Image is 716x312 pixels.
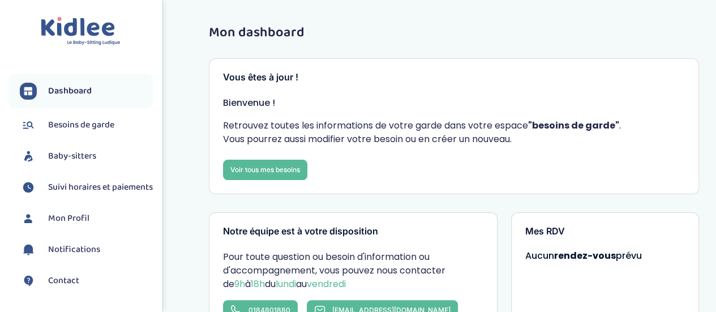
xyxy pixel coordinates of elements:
[251,277,265,290] span: 18h
[234,277,245,290] span: 9h
[209,25,699,40] h1: Mon dashboard
[554,249,616,262] strong: rendez-vous
[525,226,685,237] h3: Mes RDV
[20,117,37,134] img: besoin.svg
[20,241,153,258] a: Notifications
[20,148,153,165] a: Baby-sitters
[307,277,346,290] span: vendredi
[528,119,619,132] strong: "besoins de garde"
[20,210,37,227] img: profil.svg
[20,179,153,196] a: Suivi horaires et paiements
[48,84,92,98] span: Dashboard
[41,17,121,46] img: logo.svg
[223,160,307,180] a: Voir tous mes besoins
[223,226,483,237] h3: Notre équipe est à votre disposition
[223,250,483,291] p: Pour toute question ou besoin d'information ou d'accompagnement, vous pouvez nous contacter de à ...
[223,72,685,83] h3: Vous êtes à jour !
[20,179,37,196] img: suivihoraire.svg
[48,243,100,257] span: Notifications
[20,241,37,258] img: notification.svg
[20,117,153,134] a: Besoins de garde
[48,274,79,288] span: Contact
[20,210,153,227] a: Mon Profil
[48,212,89,225] span: Mon Profil
[525,249,642,262] span: Aucun prévu
[223,96,685,110] p: Bienvenue !
[223,119,685,146] p: Retrouvez toutes les informations de votre garde dans votre espace . Vous pourrez aussi modifier ...
[20,272,37,289] img: contact.svg
[48,118,114,132] span: Besoins de garde
[48,149,96,163] span: Baby-sitters
[20,83,37,100] img: dashboard.svg
[276,277,296,290] span: lundi
[20,148,37,165] img: babysitters.svg
[20,83,153,100] a: Dashboard
[20,272,153,289] a: Contact
[48,181,153,194] span: Suivi horaires et paiements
